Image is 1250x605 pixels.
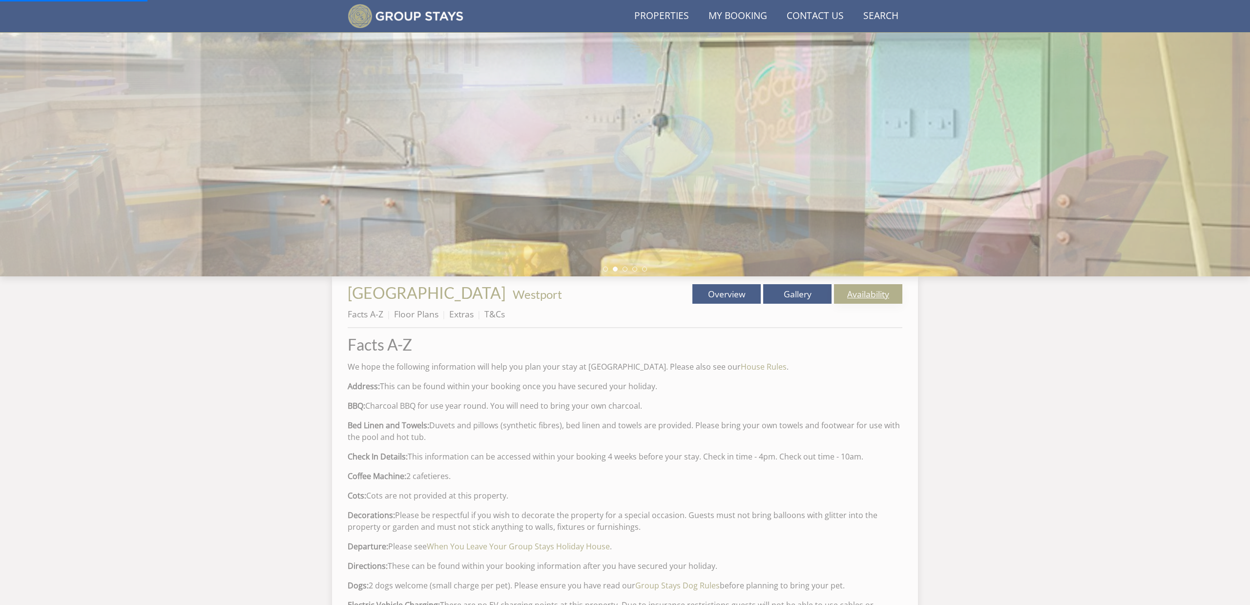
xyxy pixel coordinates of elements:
[741,361,787,372] a: House Rules
[348,580,369,591] strong: Dogs:
[348,541,388,552] strong: Departure:
[427,541,610,552] a: When You Leave Your Group Stays Holiday House
[348,510,395,521] strong: Decorations:
[705,5,771,27] a: My Booking
[348,380,902,392] p: This can be found within your booking once you have secured your holiday.
[348,471,406,481] strong: Coffee Machine:
[348,451,408,462] strong: Check In Details:
[348,470,902,482] p: 2 cafetieres.
[348,381,380,392] strong: Address:
[348,419,902,443] p: Duvets and pillows (synthetic fibres), bed linen and towels are provided. Please bring your own t...
[348,308,383,320] a: Facts A-Z
[348,541,902,552] p: Please see .
[348,490,902,501] p: Cots are not provided at this property.
[783,5,848,27] a: Contact Us
[348,490,366,501] strong: Cots:
[394,308,438,320] a: Floor Plans
[348,283,509,302] a: [GEOGRAPHIC_DATA]
[692,284,761,304] a: Overview
[834,284,902,304] a: Availability
[348,400,902,412] p: Charcoal BBQ for use year round. You will need to bring your own charcoal.
[348,283,506,302] span: [GEOGRAPHIC_DATA]
[348,580,902,591] p: 2 dogs welcome (small charge per pet). Please ensure you have read our before planning to bring y...
[635,580,720,591] a: Group Stays Dog Rules
[348,561,388,571] strong: Directions:
[348,451,902,462] p: This information can be accessed within your booking 4 weeks before your stay. Check in time - 4p...
[484,308,505,320] a: T&Cs
[513,287,562,301] a: Westport
[763,284,832,304] a: Gallery
[348,560,902,572] p: These can be found within your booking information after you have secured your holiday.
[509,287,562,301] span: -
[630,5,693,27] a: Properties
[348,336,902,353] a: Facts A-Z
[348,4,463,28] img: Group Stays
[348,509,902,533] p: Please be respectful if you wish to decorate the property for a special occasion. Guests must not...
[859,5,902,27] a: Search
[348,420,429,431] strong: Bed Linen and Towels:
[348,361,902,373] p: We hope the following information will help you plan your stay at [GEOGRAPHIC_DATA]. Please also ...
[348,400,365,411] strong: BBQ:
[449,308,474,320] a: Extras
